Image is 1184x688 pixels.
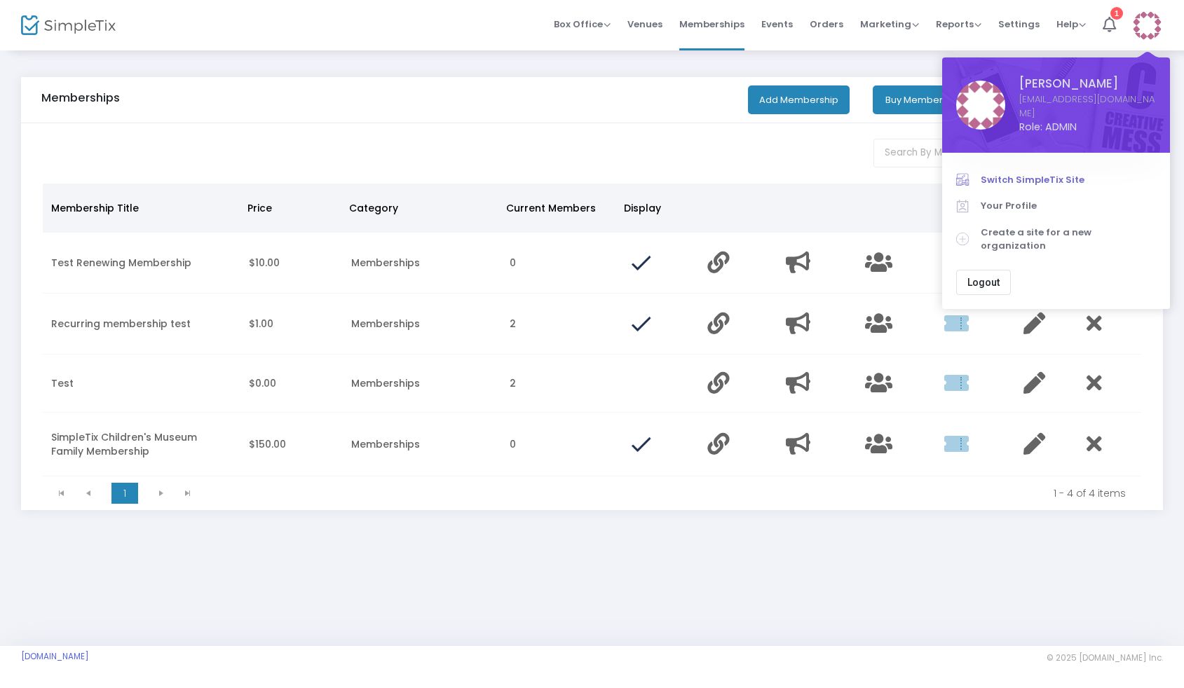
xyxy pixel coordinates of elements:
h5: Memberships [41,91,120,105]
a: [DOMAIN_NAME] [21,651,89,662]
span: Page 1 [111,483,138,504]
td: Memberships [343,233,501,294]
span: © 2025 [DOMAIN_NAME] Inc. [1047,652,1163,663]
span: [PERSON_NAME] [1019,75,1156,92]
span: Reports [936,18,981,31]
span: Logout [967,277,1000,288]
a: [EMAIL_ADDRESS][DOMAIN_NAME] [1019,92,1156,120]
td: Test Renewing Membership [43,233,240,294]
td: Test [43,355,240,413]
td: $150.00 [240,413,343,476]
img: done.png [628,432,653,457]
th: Membership Title [43,184,239,233]
td: Memberships [343,355,501,413]
input: Search By Membership Title [873,139,1134,167]
span: Switch SimpleTix Site [981,173,1156,187]
td: Recurring membership test [43,294,240,355]
span: Memberships [679,6,744,42]
span: Settings [998,6,1040,42]
th: Price [239,184,341,233]
a: Switch SimpleTix Site [956,167,1156,193]
th: Current Members [498,184,615,233]
kendo-pager-info: 1 - 4 of 4 items [211,486,1126,500]
button: Add Membership [748,85,850,114]
td: 2 [501,294,620,355]
button: Logout [956,270,1011,295]
td: Memberships [343,294,501,355]
th: Display [615,184,694,233]
div: Data table [43,184,1141,476]
td: $0.00 [240,355,343,413]
button: Buy Membership [873,85,974,114]
td: 0 [501,233,620,294]
th: Category [341,184,498,233]
span: Events [761,6,793,42]
span: Orders [810,6,843,42]
img: done.png [628,311,653,336]
img: done.png [628,250,653,275]
span: Marketing [860,18,919,31]
td: Memberships [343,413,501,476]
td: SimpleTix Children's Museum Family Membership [43,413,240,476]
td: $10.00 [240,233,343,294]
a: Your Profile [956,193,1156,219]
span: Venues [627,6,662,42]
td: 2 [501,355,620,413]
span: Help [1056,18,1086,31]
span: Box Office [554,18,611,31]
a: Create a site for a new organization [956,219,1156,259]
div: 1 [1110,7,1123,20]
td: $1.00 [240,294,343,355]
td: 0 [501,413,620,476]
span: Your Profile [981,199,1156,213]
span: Create a site for a new organization [981,226,1156,253]
span: Role: ADMIN [1019,120,1156,135]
